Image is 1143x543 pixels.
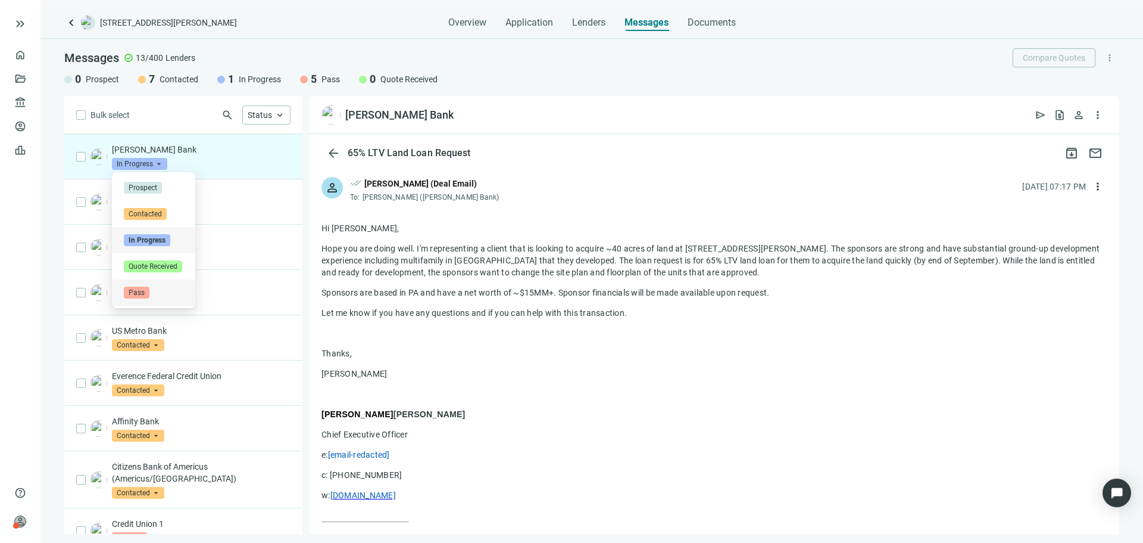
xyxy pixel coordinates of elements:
span: send [1035,109,1047,121]
span: 5 [311,72,317,86]
span: Contacted [112,430,164,442]
div: [DATE] 07:17 PM [1022,180,1086,193]
span: more_vert [1092,109,1104,121]
div: To: [350,193,502,202]
span: help [14,487,26,499]
a: keyboard_arrow_left [64,15,79,30]
p: Truist Bank [112,234,291,246]
span: 7 [149,72,155,86]
span: archive [1064,146,1079,160]
button: arrow_back [321,141,345,165]
span: 0 [75,72,81,86]
p: Everence Federal Credit Union [112,370,291,382]
img: bc035b15-5420-4648-b700-aa91b083ea9c [90,194,107,210]
span: 0 [370,72,376,86]
span: Contacted [112,339,164,351]
span: Documents [688,17,736,29]
span: Pass [321,73,340,85]
button: Compare Quotes [1013,48,1095,67]
p: US Metro Bank [112,325,291,337]
span: Lenders [572,17,605,29]
span: Contacted [124,208,167,220]
span: request_quote [1054,109,1066,121]
img: e3ea0180-166c-4e31-9601-f3896c5778d3 [90,523,107,539]
img: c496fa92-3f65-400a-b200-cf8ffa7ebb85 [90,375,107,392]
img: deal-logo [81,15,95,30]
p: Citizens Bank of Americus (Americus/[GEOGRAPHIC_DATA]) [112,461,291,485]
img: 456dd0ca-def9-431c-9af7-3c9a1e737881 [90,239,107,256]
span: Quote Received [124,260,182,272]
span: Contacted [112,487,164,499]
div: 65% LTV Land Loan Request [345,147,473,159]
span: Application [505,17,553,29]
span: person [14,516,26,528]
img: d299b8a3-1362-479a-abf3-92855a27be69.png [90,420,107,437]
p: [PERSON_NAME] Bank [112,144,291,156]
div: [PERSON_NAME] (Deal Email) [364,177,477,190]
img: b4a2c7aa-43b0-48c7-b4a8-aaec7f54defe [90,284,107,301]
p: Credit Union 1 [112,518,291,530]
span: search [221,109,233,121]
button: more_vert [1088,177,1107,196]
p: Affinity Bank [112,415,291,427]
img: 49685211-15f8-4bb4-bae5-62549cb44a83.png [321,106,341,125]
span: keyboard_arrow_up [274,110,285,120]
span: Quote Received [380,73,438,85]
span: check_circle [124,53,133,63]
span: person [1073,109,1085,121]
span: Bulk select [90,108,130,122]
button: person [1069,106,1088,125]
span: Prospect [86,73,119,85]
span: Status [248,110,272,120]
span: 1 [228,72,234,86]
img: 5f6d3f84-140c-4fcc-b9ec-a31c9bb6c6d3 [90,471,107,488]
span: Contacted [160,73,198,85]
span: mail [1088,146,1103,160]
span: In Progress [239,73,281,85]
button: keyboard_double_arrow_right [13,17,27,31]
span: [PERSON_NAME] ([PERSON_NAME] Bank) [363,193,499,201]
span: Prospect [124,182,162,194]
button: more_vert [1088,106,1107,125]
p: Five Star Credit Union [112,280,291,291]
span: [STREET_ADDRESS][PERSON_NAME] [100,17,237,29]
span: Messages [64,51,119,65]
button: mail [1083,141,1107,165]
span: arrow_back [326,146,341,160]
span: person [325,181,339,195]
p: BBVA S.A. [112,189,291,201]
button: request_quote [1050,106,1069,125]
span: Contacted [112,384,164,396]
span: Lenders [165,52,195,64]
span: In Progress [124,234,170,246]
span: account_balance [14,97,23,108]
span: 13/400 [136,52,163,64]
span: more_vert [1092,181,1104,193]
button: archive [1060,141,1083,165]
span: Messages [624,17,669,28]
span: more_vert [1104,52,1115,63]
div: [PERSON_NAME] Bank [345,108,454,122]
span: Overview [448,17,486,29]
div: Open Intercom Messenger [1103,479,1131,507]
span: done_all [350,177,362,193]
span: In Progress [112,158,167,170]
img: 49685211-15f8-4bb4-bae5-62549cb44a83.png [90,148,107,165]
button: more_vert [1100,48,1119,67]
img: 1c395672-3075-4ae1-8e4b-dd739d13a33a [90,330,107,346]
button: send [1031,106,1050,125]
span: Pass [124,287,149,299]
